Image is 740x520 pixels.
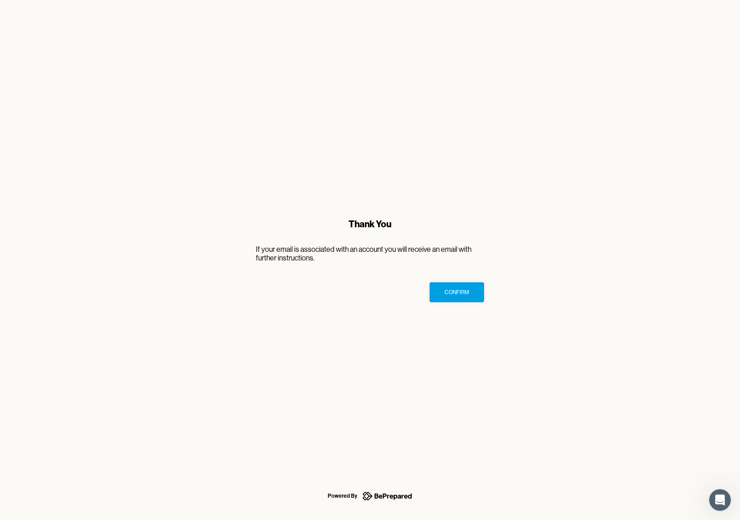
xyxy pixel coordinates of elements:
[430,282,484,302] button: Confirm
[328,490,357,501] div: Powered By
[256,245,484,262] p: If your email is associated with an account you will receive an email with further instructions.
[709,489,731,511] iframe: Intercom live chat
[256,218,484,230] div: Thank You
[445,288,469,297] div: Confirm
